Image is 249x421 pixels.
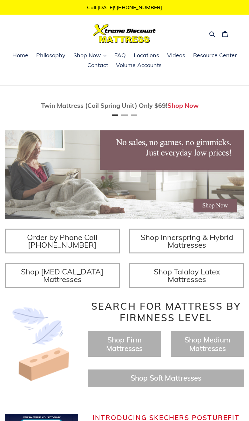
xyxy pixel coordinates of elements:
[185,335,230,353] a: Shop Medium Mattresses
[131,114,137,116] button: Page 3
[87,61,108,69] span: Contact
[70,51,110,60] button: Shop Now
[21,267,104,284] span: Shop [MEDICAL_DATA] Mattresses
[134,52,159,59] span: Locations
[36,52,65,59] span: Philosophy
[141,232,233,250] span: Shop Innerspring & Hybrid Mattresses
[113,61,165,70] a: Volume Accounts
[41,101,167,109] span: Twin Mattress (Coil Spring Unit) Only $69!
[164,51,188,60] a: Videos
[167,52,185,59] span: Videos
[129,229,244,253] a: Shop Innerspring & Hybrid Mattresses
[84,61,111,70] a: Contact
[12,52,28,59] span: Home
[5,130,244,219] img: herobannermay2022-1652879215306_1200x.jpg
[154,267,220,284] span: Shop Talalay Latex Mattresses
[193,52,237,59] span: Resource Center
[167,101,199,109] a: Shop Now
[5,229,120,253] a: Order by Phone Call [PHONE_NUMBER]
[27,232,98,250] span: Order by Phone Call [PHONE_NUMBER]
[9,51,31,60] a: Home
[129,263,244,288] a: Shop Talalay Latex Mattresses
[131,373,201,383] a: Shop Soft Mattresses
[116,61,162,69] span: Volume Accounts
[5,263,120,288] a: Shop [MEDICAL_DATA] Mattresses
[93,24,156,43] img: Xtreme Discount Mattress
[131,51,162,60] a: Locations
[5,300,78,389] img: Image-of-brick- and-feather-representing-firm-and-soft-feel
[33,51,69,60] a: Philosophy
[106,335,143,353] a: Shop Firm Mattresses
[112,114,118,116] button: Page 1
[190,51,240,60] a: Resource Center
[111,51,129,60] a: FAQ
[121,114,128,116] button: Page 2
[91,300,241,324] span: Search for Mattress by Firmness Level
[73,52,101,59] span: Shop Now
[114,52,126,59] span: FAQ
